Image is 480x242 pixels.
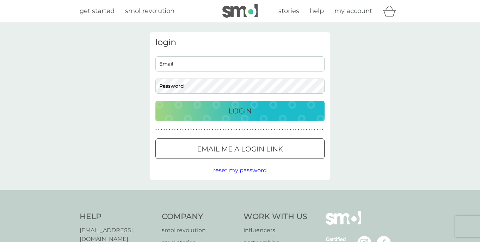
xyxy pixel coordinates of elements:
[322,128,324,132] p: ●
[125,7,174,15] span: smol revolution
[172,128,173,132] p: ●
[301,128,302,132] p: ●
[309,128,310,132] p: ●
[155,37,325,48] h3: login
[317,128,318,132] p: ●
[197,143,283,155] p: Email me a login link
[80,7,115,15] span: get started
[290,128,291,132] p: ●
[268,128,270,132] p: ●
[223,128,224,132] p: ●
[233,128,235,132] p: ●
[182,128,184,132] p: ●
[209,128,211,132] p: ●
[212,128,213,132] p: ●
[271,128,272,132] p: ●
[177,128,178,132] p: ●
[278,7,299,15] span: stories
[314,128,315,132] p: ●
[247,128,248,132] p: ●
[310,6,324,16] a: help
[334,7,372,15] span: my account
[306,128,307,132] p: ●
[241,128,243,132] p: ●
[155,138,325,159] button: Email me a login link
[287,128,289,132] p: ●
[236,128,238,132] p: ●
[244,128,246,132] p: ●
[239,128,240,132] p: ●
[252,128,254,132] p: ●
[326,211,361,235] img: smol
[155,128,157,132] p: ●
[180,128,181,132] p: ●
[293,128,294,132] p: ●
[125,6,174,16] a: smol revolution
[231,128,232,132] p: ●
[260,128,261,132] p: ●
[80,6,115,16] a: get started
[164,128,165,132] p: ●
[198,128,200,132] p: ●
[319,128,321,132] p: ●
[162,226,237,235] a: smol revolution
[383,4,400,18] div: basket
[213,166,267,175] button: reset my password
[174,128,176,132] p: ●
[276,128,278,132] p: ●
[225,128,227,132] p: ●
[298,128,299,132] p: ●
[80,211,155,222] h4: Help
[204,128,205,132] p: ●
[274,128,275,132] p: ●
[282,128,283,132] p: ●
[295,128,297,132] p: ●
[215,128,216,132] p: ●
[162,211,237,222] h4: Company
[228,128,229,132] p: ●
[244,226,307,235] a: influencers
[310,7,324,15] span: help
[228,105,252,117] p: Login
[201,128,203,132] p: ●
[190,128,192,132] p: ●
[284,128,286,132] p: ●
[169,128,170,132] p: ●
[166,128,168,132] p: ●
[207,128,208,132] p: ●
[250,128,251,132] p: ●
[334,6,372,16] a: my account
[220,128,221,132] p: ●
[161,128,162,132] p: ●
[217,128,219,132] p: ●
[155,101,325,121] button: Login
[278,6,299,16] a: stories
[188,128,189,132] p: ●
[263,128,264,132] p: ●
[244,211,307,222] h4: Work With Us
[311,128,313,132] p: ●
[279,128,281,132] p: ●
[255,128,256,132] p: ●
[266,128,267,132] p: ●
[158,128,160,132] p: ●
[196,128,197,132] p: ●
[222,4,258,18] img: smol
[258,128,259,132] p: ●
[213,167,267,174] span: reset my password
[185,128,186,132] p: ●
[303,128,304,132] p: ●
[193,128,195,132] p: ●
